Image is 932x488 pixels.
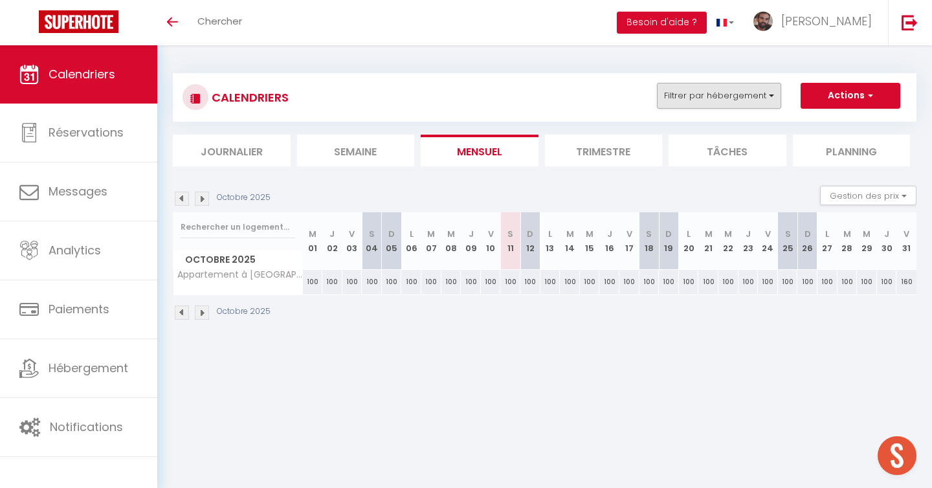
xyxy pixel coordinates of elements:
[520,270,540,294] div: 100
[607,228,612,240] abbr: J
[50,419,123,435] span: Notifications
[197,14,242,28] span: Chercher
[838,212,858,270] th: 28
[173,135,291,166] li: Journalier
[369,228,375,240] abbr: S
[878,436,916,475] div: Ouvrir le chat
[303,270,323,294] div: 100
[698,212,718,270] th: 21
[877,270,897,294] div: 100
[657,83,781,109] button: Filtrer par hébergement
[902,14,918,30] img: logout
[520,212,540,270] th: 12
[401,212,421,270] th: 06
[785,228,791,240] abbr: S
[659,270,679,294] div: 100
[904,228,909,240] abbr: V
[857,212,877,270] th: 29
[39,10,118,33] img: Super Booking
[619,270,639,294] div: 100
[896,270,916,294] div: 160
[303,212,323,270] th: 01
[863,228,871,240] abbr: M
[718,212,738,270] th: 22
[401,270,421,294] div: 100
[580,270,600,294] div: 100
[896,212,916,270] th: 31
[639,212,660,270] th: 18
[718,270,738,294] div: 100
[421,270,441,294] div: 100
[527,228,533,240] abbr: D
[540,212,560,270] th: 13
[817,212,838,270] th: 27
[49,301,109,317] span: Paiements
[362,270,382,294] div: 100
[49,183,107,199] span: Messages
[820,186,916,205] button: Gestion des prix
[410,228,414,240] abbr: L
[801,83,900,109] button: Actions
[705,228,713,240] abbr: M
[781,13,872,29] span: [PERSON_NAME]
[884,228,889,240] abbr: J
[382,212,402,270] th: 05
[627,228,632,240] abbr: V
[481,270,501,294] div: 100
[797,270,817,294] div: 100
[362,212,382,270] th: 04
[173,250,302,269] span: Octobre 2025
[724,228,732,240] abbr: M
[560,270,580,294] div: 100
[309,228,316,240] abbr: M
[461,212,481,270] th: 09
[817,270,838,294] div: 100
[481,212,501,270] th: 10
[342,270,362,294] div: 100
[753,12,773,31] img: ...
[669,135,786,166] li: Tâches
[540,270,560,294] div: 100
[388,228,395,240] abbr: D
[746,228,751,240] abbr: J
[566,228,574,240] abbr: M
[580,212,600,270] th: 15
[679,270,699,294] div: 100
[342,212,362,270] th: 03
[679,212,699,270] th: 20
[659,212,679,270] th: 19
[825,228,829,240] abbr: L
[421,135,538,166] li: Mensuel
[765,228,771,240] abbr: V
[738,270,759,294] div: 100
[49,360,128,376] span: Hébergement
[586,228,594,240] abbr: M
[208,83,289,112] h3: CALENDRIERS
[322,212,342,270] th: 02
[877,212,897,270] th: 30
[545,135,663,166] li: Trimestre
[599,212,619,270] th: 16
[507,228,513,240] abbr: S
[175,270,305,280] span: Appartement à [GEOGRAPHIC_DATA] avec vue sur la mer
[217,192,271,204] p: Octobre 2025
[698,270,718,294] div: 100
[49,66,115,82] span: Calendriers
[843,228,851,240] abbr: M
[488,228,494,240] abbr: V
[778,212,798,270] th: 25
[665,228,672,240] abbr: D
[181,216,295,239] input: Rechercher un logement...
[461,270,481,294] div: 100
[441,270,461,294] div: 100
[322,270,342,294] div: 100
[857,270,877,294] div: 100
[500,212,520,270] th: 11
[560,212,580,270] th: 14
[49,242,101,258] span: Analytics
[469,228,474,240] abbr: J
[500,270,520,294] div: 100
[349,228,355,240] abbr: V
[421,212,441,270] th: 07
[793,135,911,166] li: Planning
